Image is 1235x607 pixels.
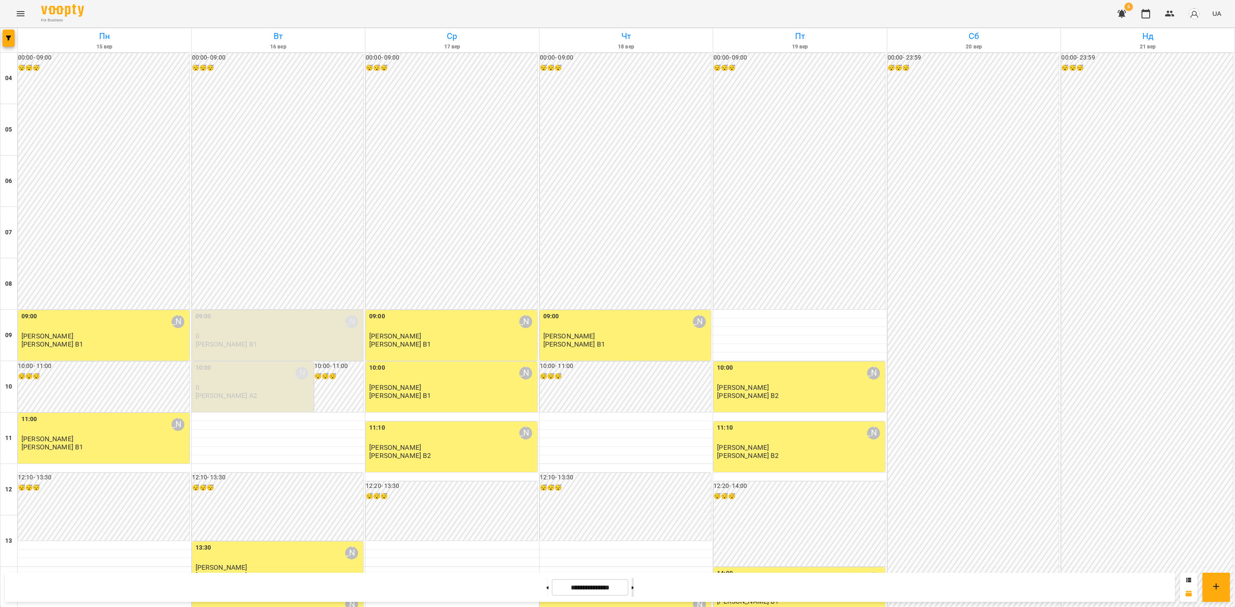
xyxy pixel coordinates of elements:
[5,382,12,392] h6: 10
[366,492,537,501] h6: 😴😴😴
[172,418,184,431] div: Наталія Ємець
[193,30,364,43] h6: Вт
[19,43,190,51] h6: 15 вер
[369,341,431,348] p: [PERSON_NAME] В1
[18,372,190,381] h6: 😴😴😴
[543,312,559,321] label: 09:00
[1061,53,1233,63] h6: 00:00 - 23:59
[196,332,362,340] p: 0
[519,315,532,328] div: Наталія Ємець
[540,473,711,482] h6: 12:10 - 13:30
[889,30,1060,43] h6: Сб
[172,315,184,328] div: Наталія Ємець
[540,372,711,381] h6: 😴😴😴
[21,341,83,348] p: [PERSON_NAME] В1
[717,423,733,433] label: 11:10
[369,363,385,373] label: 10:00
[18,483,190,493] h6: 😴😴😴
[192,473,364,482] h6: 12:10 - 13:30
[367,30,538,43] h6: Ср
[21,312,37,321] label: 09:00
[714,481,885,491] h6: 12:20 - 14:00
[714,30,886,43] h6: Пт
[192,483,364,493] h6: 😴😴😴
[196,392,257,399] p: [PERSON_NAME] А2
[540,483,711,493] h6: 😴😴😴
[345,315,358,328] div: Наталія Ємець
[867,367,880,380] div: Наталія Ємець
[1188,8,1200,20] img: avatar_s.png
[543,341,605,348] p: [PERSON_NAME] В1
[693,315,706,328] div: Наталія Ємець
[21,415,37,424] label: 11:00
[5,125,12,135] h6: 05
[717,383,769,392] span: [PERSON_NAME]
[541,30,712,43] h6: Чт
[1124,3,1133,11] span: 6
[18,63,190,73] h6: 😴😴😴
[888,53,1059,63] h6: 00:00 - 23:59
[21,435,73,443] span: [PERSON_NAME]
[18,362,190,371] h6: 10:00 - 11:00
[369,452,431,459] p: [PERSON_NAME] В2
[717,363,733,373] label: 10:00
[717,452,779,459] p: [PERSON_NAME] В2
[889,43,1060,51] h6: 20 вер
[369,312,385,321] label: 09:00
[717,392,779,399] p: [PERSON_NAME] В2
[369,392,431,399] p: [PERSON_NAME] В1
[18,53,190,63] h6: 00:00 - 09:00
[314,362,363,371] h6: 10:00 - 11:00
[366,63,537,73] h6: 😴😴😴
[196,312,211,321] label: 09:00
[367,43,538,51] h6: 17 вер
[196,543,211,553] label: 13:30
[5,536,12,546] h6: 13
[196,563,247,571] span: [PERSON_NAME]
[5,279,12,289] h6: 08
[1061,63,1233,73] h6: 😴😴😴
[369,423,385,433] label: 11:10
[714,492,885,501] h6: 😴😴😴
[193,43,364,51] h6: 16 вер
[714,43,886,51] h6: 19 вер
[196,384,312,391] p: 0
[196,363,211,373] label: 10:00
[41,18,84,23] span: For Business
[10,3,31,24] button: Menu
[5,434,12,443] h6: 11
[369,332,421,340] span: [PERSON_NAME]
[519,427,532,440] div: Наталія Ємець
[192,63,364,73] h6: 😴😴😴
[5,331,12,340] h6: 09
[5,485,12,494] h6: 12
[21,332,73,340] span: [PERSON_NAME]
[714,63,885,73] h6: 😴😴😴
[717,443,769,452] span: [PERSON_NAME]
[1062,43,1233,51] h6: 21 вер
[5,74,12,83] h6: 04
[1212,9,1221,18] span: UA
[21,443,83,451] p: [PERSON_NAME] В1
[5,228,12,237] h6: 07
[543,332,595,340] span: [PERSON_NAME]
[1062,30,1233,43] h6: Нд
[867,427,880,440] div: Наталія Ємець
[5,176,12,186] h6: 06
[1209,6,1225,21] button: UA
[369,443,421,452] span: [PERSON_NAME]
[714,53,885,63] h6: 00:00 - 09:00
[295,367,308,380] div: Наталія Ємець
[369,383,421,392] span: [PERSON_NAME]
[541,43,712,51] h6: 18 вер
[196,341,257,348] p: [PERSON_NAME] В1
[540,53,711,63] h6: 00:00 - 09:00
[192,53,364,63] h6: 00:00 - 09:00
[519,367,532,380] div: Наталія Ємець
[41,4,84,17] img: Voopty Logo
[366,481,537,491] h6: 12:20 - 13:30
[345,547,358,559] div: Наталія Ємець
[540,63,711,73] h6: 😴😴😴
[19,30,190,43] h6: Пн
[314,372,363,381] h6: 😴😴😴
